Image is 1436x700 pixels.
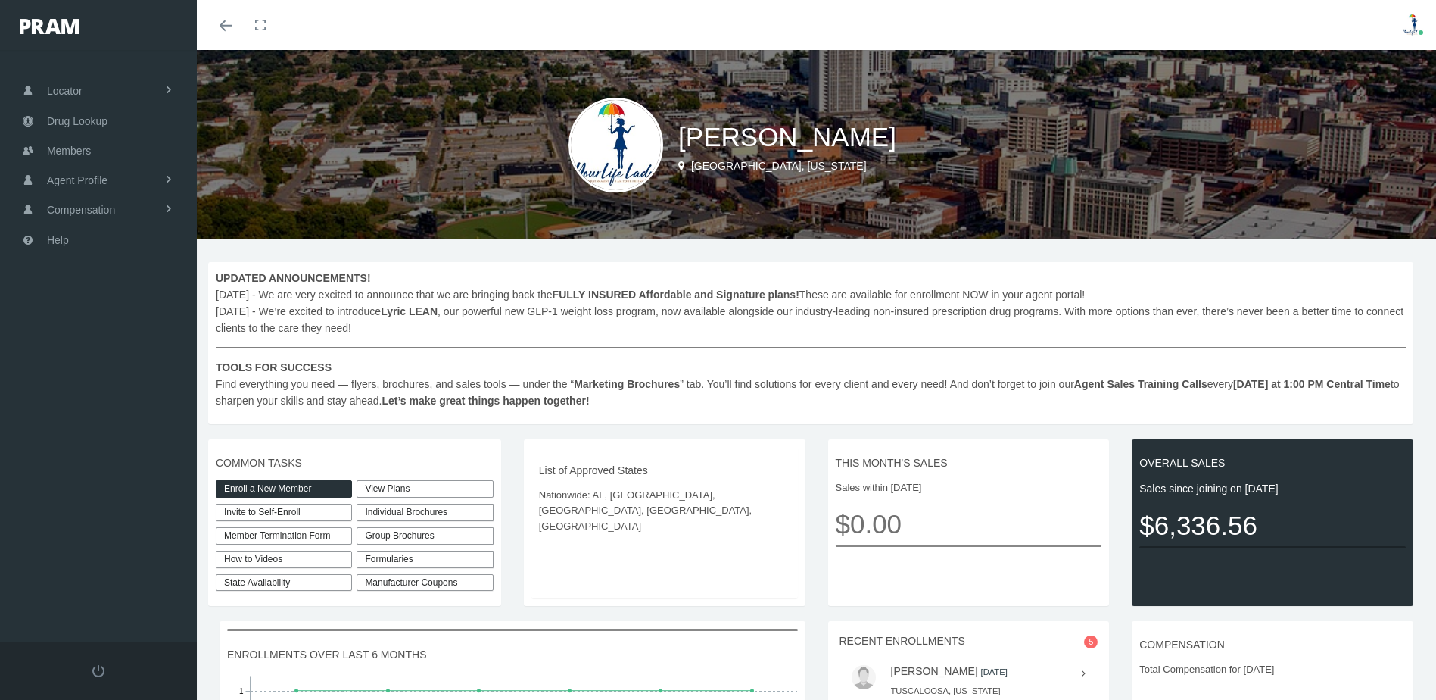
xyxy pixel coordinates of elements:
span: Members [47,136,91,165]
b: TOOLS FOR SUCCESS [216,361,332,373]
a: State Availability [216,574,352,592]
tspan: 1 [239,687,244,695]
div: Group Brochures [357,527,493,545]
span: ENROLLMENTS OVER LAST 6 MONTHS [227,646,798,663]
img: S_Profile_Picture_13644.jpg [1402,14,1425,36]
span: Nationwide: AL, [GEOGRAPHIC_DATA], [GEOGRAPHIC_DATA], [GEOGRAPHIC_DATA], [GEOGRAPHIC_DATA] [539,488,790,534]
b: Marketing Brochures [574,378,680,390]
span: Agent Profile [47,166,107,195]
b: Agent Sales Training Calls [1074,378,1207,390]
b: UPDATED ANNOUNCEMENTS! [216,272,371,284]
span: Sales within [DATE] [836,480,1102,495]
div: Formularies [357,551,493,568]
a: Manufacturer Coupons [357,574,493,592]
span: [PERSON_NAME] [678,122,896,152]
span: [DATE] - We are very excited to announce that we are bringing back the These are available for en... [216,270,1406,409]
span: $6,336.56 [1139,505,1406,546]
span: $0.00 [836,503,1102,545]
a: How to Videos [216,551,352,568]
span: Sales since joining on [DATE] [1139,480,1406,497]
span: RECENT ENROLLMENTS [839,635,965,647]
span: COMPENSATION [1139,636,1406,653]
span: Compensation [47,195,115,224]
b: [DATE] at 1:00 PM Central Time [1233,378,1391,390]
span: 5 [1084,636,1098,648]
b: Lyric LEAN [381,305,438,317]
span: OVERALL SALES [1139,455,1406,471]
img: user-placeholder.jpg [852,665,876,689]
span: Help [47,226,69,255]
span: COMMON TASKS [216,455,494,471]
span: Total Compensation for [DATE] [1139,662,1406,677]
span: Locator [47,77,83,105]
a: Enroll a New Member [216,480,352,498]
span: [GEOGRAPHIC_DATA], [US_STATE] [691,160,867,172]
div: Individual Brochures [357,504,493,521]
b: Let’s make great things happen together! [382,395,589,407]
small: [DATE] [981,667,1008,677]
span: List of Approved States [539,462,790,479]
img: PRAM_20_x_78.png [20,19,79,34]
span: Drug Lookup [47,107,107,136]
a: [PERSON_NAME] [891,665,978,677]
small: TUSCALOOSA, [US_STATE] [891,686,1001,695]
img: S_Profile_Picture_13644.jpg [568,98,663,192]
a: View Plans [357,480,493,498]
b: FULLY INSURED Affordable and Signature plans! [553,289,799,301]
a: Invite to Self-Enroll [216,504,352,521]
span: THIS MONTH'S SALES [836,455,1102,471]
a: Member Termination Form [216,527,352,545]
